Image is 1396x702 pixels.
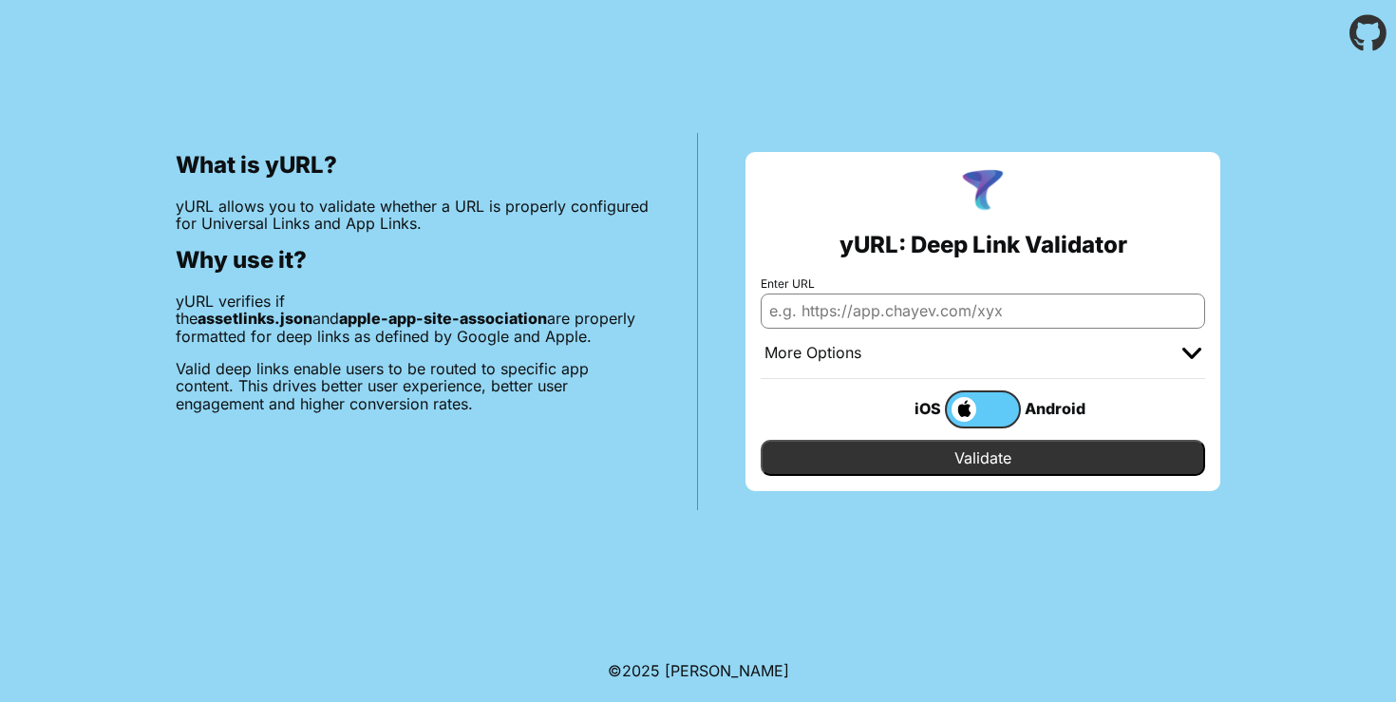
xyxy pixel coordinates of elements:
[198,309,312,328] b: assetlinks.json
[665,661,789,680] a: Michael Ibragimchayev's Personal Site
[176,198,650,233] p: yURL allows you to validate whether a URL is properly configured for Universal Links and App Links.
[1021,396,1097,421] div: Android
[176,360,650,412] p: Valid deep links enable users to be routed to specific app content. This drives better user exper...
[764,344,861,363] div: More Options
[176,293,650,345] p: yURL verifies if the and are properly formatted for deep links as defined by Google and Apple.
[339,309,547,328] b: apple-app-site-association
[761,277,1205,291] label: Enter URL
[622,661,660,680] span: 2025
[608,639,789,702] footer: ©
[839,232,1127,258] h2: yURL: Deep Link Validator
[958,167,1008,217] img: yURL Logo
[761,294,1205,328] input: e.g. https://app.chayev.com/xyx
[1182,348,1201,359] img: chevron
[869,396,945,421] div: iOS
[176,152,650,179] h2: What is yURL?
[761,440,1205,476] input: Validate
[176,247,650,274] h2: Why use it?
